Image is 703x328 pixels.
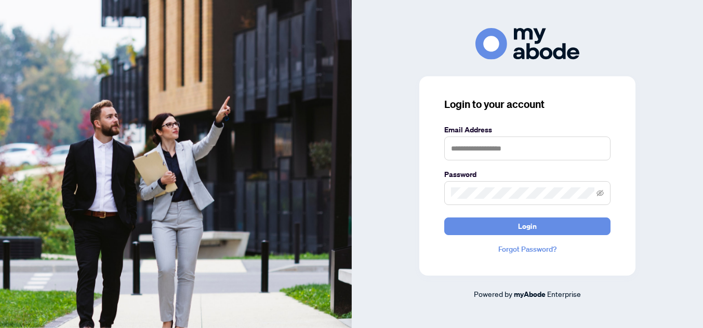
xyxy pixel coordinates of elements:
span: Enterprise [547,289,581,298]
label: Email Address [444,124,611,135]
label: Password [444,169,611,180]
span: Login [518,218,537,235]
a: myAbode [514,289,546,300]
a: Forgot Password? [444,243,611,255]
img: ma-logo [475,28,579,60]
button: Login [444,217,611,235]
span: Powered by [474,289,512,298]
span: eye-invisible [596,189,604,197]
h3: Login to your account [444,97,611,112]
